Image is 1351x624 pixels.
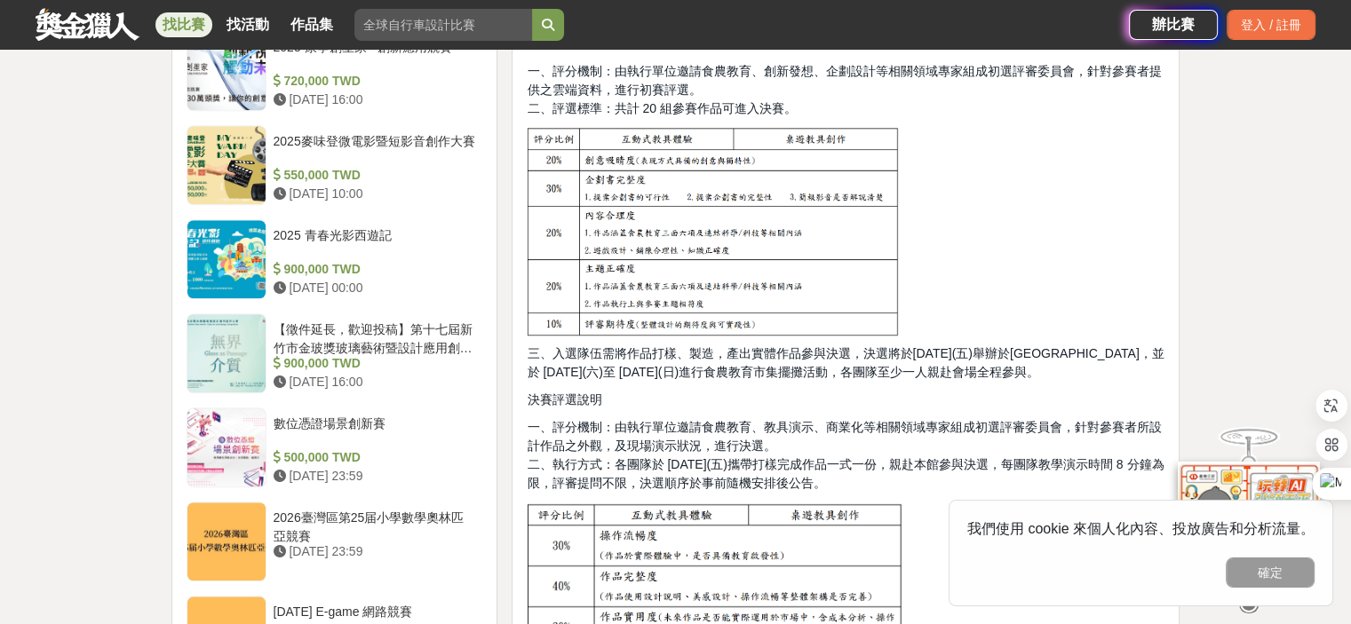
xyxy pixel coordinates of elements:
[187,31,483,111] a: 2025 康寧創星家 - 創新應用競賽 720,000 TWD [DATE] 16:00
[274,373,476,391] div: [DATE] 16:00
[527,392,601,407] span: 決賽評選說明
[187,502,483,581] a: 2026臺灣區第25届小學數學奧林匹亞競賽 [DATE] 23:59
[527,64,1161,97] span: 一、評分機制：由執行單位邀請食農教育、創新發想、企劃設計等相關領域專家組成初選評審委員會，針對參賽者提供之雲端資料，進行初賽評選。
[187,125,483,205] a: 2025麥味登微電影暨短影音創作大賽 550,000 TWD [DATE] 10:00
[527,127,897,336] img: 199c63a4-ff7d-4d4c-8838-c1cae466929f.png
[527,346,1164,379] span: 三、入選隊伍需將作品打樣、製造，產出實體作品參與決選，決選將於[DATE](五)舉辦於[GEOGRAPHIC_DATA]，並於 [DATE](六)至 [DATE](日)進行食農教育市集擺攤活動，...
[187,407,483,487] a: 數位憑證場景創新賽 500,000 TWD [DATE] 23:59
[274,166,476,185] div: 550,000 TWD
[527,420,1161,453] span: 一、評分機制：由執行單位邀請食農教育、教具演示、商業化等相關領域專家組成初選評審委員會，針對參賽者所設計作品之外觀，及現場演示狀況，進行決選。
[274,185,476,203] div: [DATE] 10:00
[187,313,483,393] a: 【徵件延長，歡迎投稿】第十七屆新竹市金玻獎玻璃藝術暨設計應用創作比賽 900,000 TWD [DATE] 16:00
[283,12,340,37] a: 作品集
[274,260,476,279] div: 900,000 TWD
[274,38,476,72] div: 2025 康寧創星家 - 創新應用競賽
[274,320,476,354] div: 【徵件延長，歡迎投稿】第十七屆新竹市金玻獎玻璃藝術暨設計應用創作比賽
[219,12,276,37] a: 找活動
[274,354,476,373] div: 900,000 TWD
[274,467,476,486] div: [DATE] 23:59
[527,101,796,115] span: 二、評選標準：共計 20 組參賽作品可進入決賽。
[527,457,1164,490] span: 二、執行方式：各團隊於 [DATE](五)攜帶打樣完成作品一式一份，親赴本館參與決選，每團隊教學演示時間 8 分鐘為限，評審提問不限，決選順序於事前隨機安排後公告。
[274,542,476,561] div: [DATE] 23:59
[274,132,476,166] div: 2025麥味登微電影暨短影音創作大賽
[274,509,476,542] div: 2026臺灣區第25届小學數學奧林匹亞競賽
[1226,557,1315,588] button: 確定
[274,279,476,297] div: [DATE] 00:00
[155,12,212,37] a: 找比賽
[274,72,476,91] div: 720,000 TWD
[527,36,601,51] span: 初賽評選說明
[1227,10,1315,40] div: 登入 / 註冊
[274,448,476,467] div: 500,000 TWD
[354,9,532,41] input: 全球自行車設計比賽
[274,91,476,109] div: [DATE] 16:00
[274,415,476,448] div: 數位憑證場景創新賽
[1178,462,1320,580] img: d2146d9a-e6f6-4337-9592-8cefde37ba6b.png
[274,226,476,260] div: 2025 青春光影西遊記
[1129,10,1218,40] a: 辦比賽
[187,219,483,299] a: 2025 青春光影西遊記 900,000 TWD [DATE] 00:00
[967,521,1315,536] span: 我們使用 cookie 來個人化內容、投放廣告和分析流量。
